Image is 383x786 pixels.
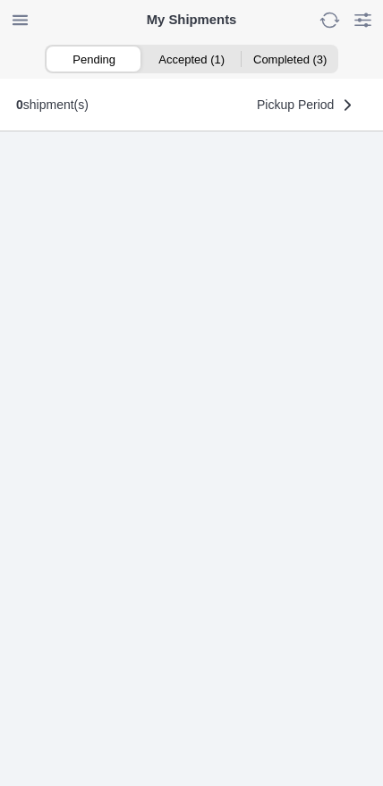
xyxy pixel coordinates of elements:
ion-segment-button: Pending [45,46,142,72]
span: Pickup Period [257,98,334,111]
div: shipment(s) [16,97,89,112]
ion-segment-button: Accepted (1) [142,46,240,72]
ion-segment-button: Completed (3) [241,46,338,72]
b: 0 [16,97,23,112]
